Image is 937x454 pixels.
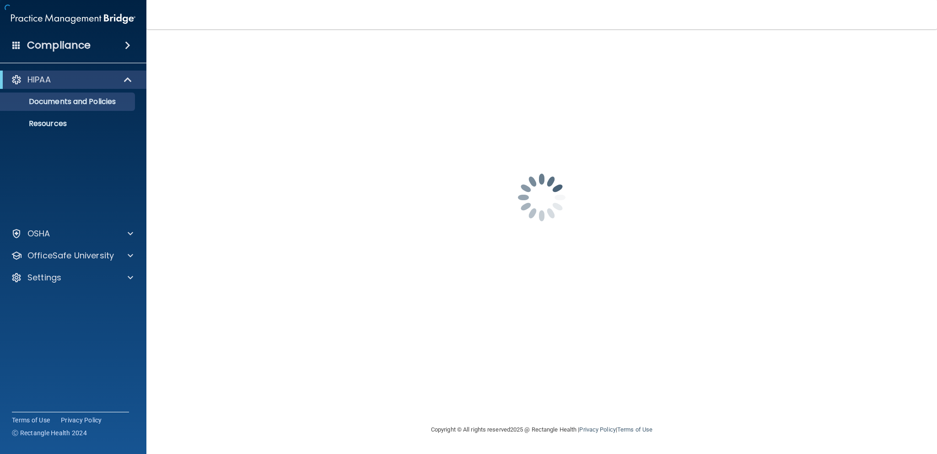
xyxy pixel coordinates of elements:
p: Resources [6,119,131,128]
img: PMB logo [11,10,135,28]
p: Documents and Policies [6,97,131,106]
iframe: Drift Widget Chat Controller [779,389,926,426]
span: Ⓒ Rectangle Health 2024 [12,428,87,438]
a: HIPAA [11,74,133,85]
p: HIPAA [27,74,51,85]
img: spinner.e123f6fc.gif [496,152,587,243]
p: OSHA [27,228,50,239]
h4: Compliance [27,39,91,52]
a: Terms of Use [12,416,50,425]
a: Settings [11,272,133,283]
a: OSHA [11,228,133,239]
a: Privacy Policy [579,426,615,433]
a: Privacy Policy [61,416,102,425]
p: Settings [27,272,61,283]
a: OfficeSafe University [11,250,133,261]
div: Copyright © All rights reserved 2025 @ Rectangle Health | | [375,415,709,444]
a: Terms of Use [617,426,652,433]
p: OfficeSafe University [27,250,114,261]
